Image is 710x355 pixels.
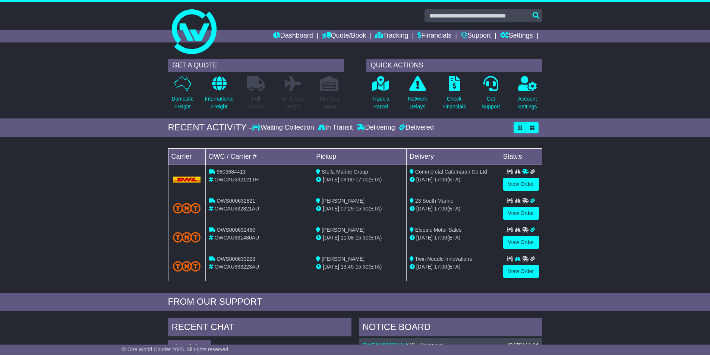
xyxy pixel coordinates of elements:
[406,148,500,165] td: Delivery
[482,95,500,111] p: Get Support
[359,318,542,338] div: NOTICE BOARD
[168,122,252,133] div: RECENT ACTIVITY -
[205,148,313,165] td: OWC / Carrier #
[355,124,397,132] div: Delivering
[416,177,433,183] span: [DATE]
[397,124,434,132] div: Delivered
[316,234,403,242] div: - (ETA)
[282,95,304,111] p: Air & Sea Freight
[171,95,193,111] p: Domestic Freight
[247,95,265,111] p: Full Loads
[173,177,201,183] img: DHL.png
[217,256,255,262] span: OWS000633223
[168,59,344,72] div: GET A QUOTE
[313,148,407,165] td: Pickup
[214,206,259,212] span: OWCAU632821AU
[500,30,533,42] a: Settings
[410,176,497,184] div: (ETA)
[316,176,403,184] div: - (ETA)
[500,148,542,165] td: Status
[214,264,259,270] span: OWCAU633223AU
[341,206,354,212] span: 07:29
[410,205,497,213] div: (ETA)
[408,95,427,111] p: Network Delays
[252,124,316,132] div: Waiting Collection
[415,169,487,175] span: Commercial Catamaran Co Ltd
[173,232,201,242] img: TNT_Domestic.png
[416,264,433,270] span: [DATE]
[503,207,539,220] a: View Order
[323,235,339,241] span: [DATE]
[217,169,246,175] span: 9803684413
[168,297,542,307] div: FROM OUR SUPPORT
[415,227,461,233] span: Electric Motor Sales
[503,265,539,278] a: View Order
[214,235,259,241] span: OWCAU631480AU
[323,206,339,212] span: [DATE]
[503,178,539,191] a: View Order
[316,205,403,213] div: - (ETA)
[442,95,466,111] p: Check Financials
[173,203,201,213] img: TNT_Domestic.png
[366,59,542,72] div: QUICK ACTIONS
[434,177,447,183] span: 17:00
[356,206,369,212] span: 15:30
[409,342,441,348] span: JB - Unknown
[434,264,447,270] span: 17:00
[415,198,454,204] span: 23 South Marine
[363,342,539,348] div: ( )
[217,227,255,233] span: OWS000631480
[322,198,365,204] span: [PERSON_NAME]
[316,263,403,271] div: - (ETA)
[171,76,193,115] a: DomesticFreight
[322,169,368,175] span: Stella Marine Group
[214,177,259,183] span: OWCAU632121TH
[416,206,433,212] span: [DATE]
[122,346,230,352] span: © One World Courier 2025. All rights reserved.
[173,261,201,271] img: TNT_Domestic.png
[481,76,500,115] a: GetSupport
[442,76,466,115] a: CheckFinancials
[434,206,447,212] span: 17:00
[415,256,472,262] span: Twin Needle Innovations
[518,76,537,115] a: AccountSettings
[217,198,255,204] span: OWS000632821
[518,95,537,111] p: Account Settings
[356,264,369,270] span: 15:30
[375,30,408,42] a: Tracking
[372,95,389,111] p: Track a Parcel
[356,235,369,241] span: 15:30
[319,95,340,111] p: Air / Sea Depot
[316,124,355,132] div: In Transit
[416,235,433,241] span: [DATE]
[461,30,491,42] a: Support
[322,30,366,42] a: Quote/Book
[417,30,451,42] a: Financials
[407,76,427,115] a: NetworkDelays
[323,177,339,183] span: [DATE]
[168,148,205,165] td: Carrier
[410,263,497,271] div: (ETA)
[341,264,354,270] span: 13:49
[372,76,390,115] a: Track aParcel
[322,256,365,262] span: [PERSON_NAME]
[410,234,497,242] div: (ETA)
[341,177,354,183] span: 09:00
[205,76,234,115] a: InternationalFreight
[205,95,234,111] p: International Freight
[434,235,447,241] span: 17:00
[168,318,351,338] div: RECENT CHAT
[363,342,407,348] a: OWCAU633224AU
[356,177,369,183] span: 17:00
[273,30,313,42] a: Dashboard
[323,264,339,270] span: [DATE]
[322,227,365,233] span: [PERSON_NAME]
[507,342,538,348] div: [DATE] 11:14
[503,236,539,249] a: View Order
[168,340,211,353] button: View All Chats
[341,235,354,241] span: 11:08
